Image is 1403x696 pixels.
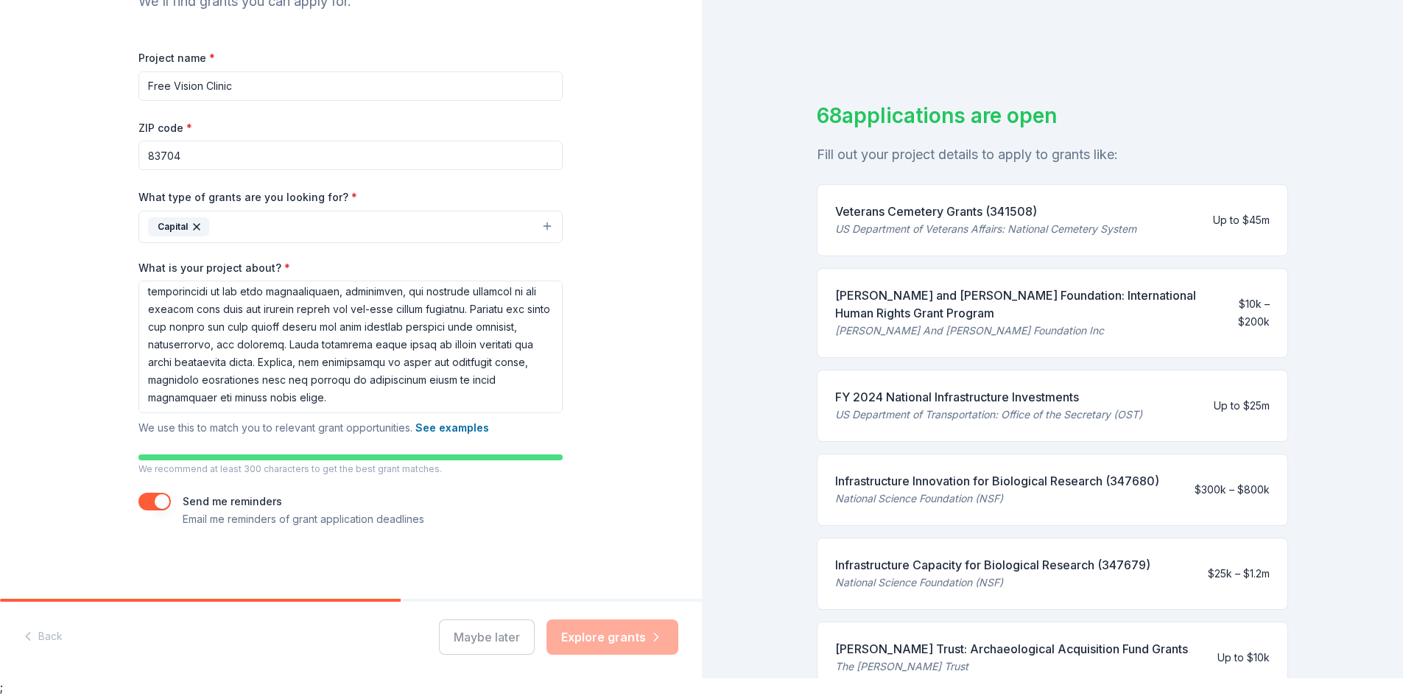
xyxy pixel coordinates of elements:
p: Email me reminders of grant application deadlines [183,510,424,528]
div: Up to $25m [1214,397,1270,415]
div: $25k – $1.2m [1208,565,1270,583]
input: 12345 (U.S. only) [138,141,563,170]
div: $10k – $200k [1223,295,1270,331]
div: The [PERSON_NAME] Trust [835,658,1188,675]
div: [PERSON_NAME] Trust: Archaeological Acquisition Fund Grants [835,640,1188,658]
label: ZIP code [138,121,192,136]
label: Send me reminders [183,495,282,507]
div: $300k – $800k [1195,481,1270,499]
div: Veterans Cemetery Grants (341508) [835,203,1136,220]
label: What is your project about? [138,261,290,275]
div: Fill out your project details to apply to grants like: [817,143,1288,166]
div: Infrastructure Innovation for Biological Research (347680) [835,472,1159,490]
label: What type of grants are you looking for? [138,190,357,205]
div: FY 2024 National Infrastructure Investments [835,388,1142,406]
div: [PERSON_NAME] And [PERSON_NAME] Foundation Inc [835,322,1211,340]
div: 68 applications are open [817,100,1288,131]
div: National Science Foundation (NSF) [835,490,1159,507]
div: Up to $10k [1217,649,1270,667]
div: US Department of Veterans Affairs: National Cemetery System [835,220,1136,238]
div: Up to $45m [1213,211,1270,229]
div: Capital [148,217,209,236]
button: See examples [415,419,489,437]
p: We recommend at least 300 characters to get the best grant matches. [138,463,563,475]
button: Capital [138,211,563,243]
div: Infrastructure Capacity for Biological Research (347679) [835,556,1150,574]
div: [PERSON_NAME] and [PERSON_NAME] Foundation: International Human Rights Grant Program [835,287,1211,322]
label: Project name [138,51,215,66]
textarea: Lor Ipsumdo si am co a elitseddoeiu temporincidi utlaboree do magnaal eni Admin Veniamquisn, ex u... [138,281,563,413]
div: US Department of Transportation: Office of the Secretary (OST) [835,406,1142,423]
input: After school program [138,71,563,101]
div: National Science Foundation (NSF) [835,574,1150,591]
span: We use this to match you to relevant grant opportunities. [138,421,489,434]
